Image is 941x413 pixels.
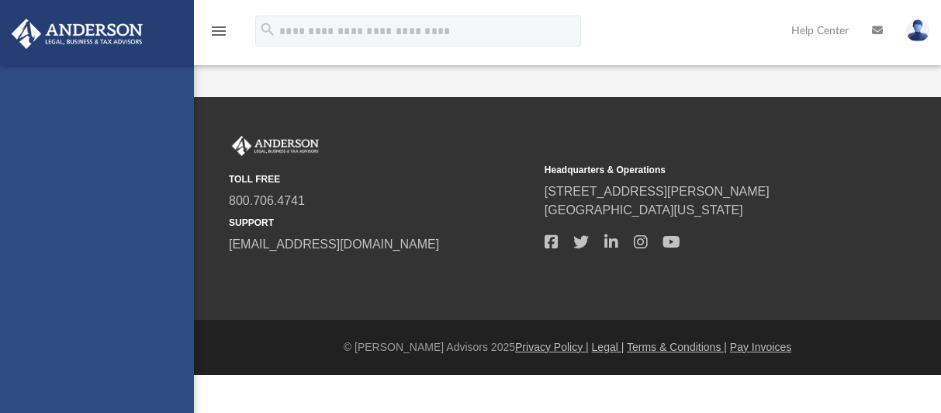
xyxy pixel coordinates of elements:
i: search [259,21,276,38]
small: SUPPORT [229,216,534,230]
small: Headquarters & Operations [545,163,849,177]
a: menu [209,29,228,40]
div: © [PERSON_NAME] Advisors 2025 [194,339,941,356]
a: [STREET_ADDRESS][PERSON_NAME] [545,185,770,198]
img: Anderson Advisors Platinum Portal [7,19,147,49]
a: Legal | [592,341,624,353]
img: User Pic [906,19,929,42]
i: menu [209,22,228,40]
a: 800.706.4741 [229,194,305,207]
a: Pay Invoices [730,341,791,353]
a: Terms & Conditions | [627,341,727,353]
a: [GEOGRAPHIC_DATA][US_STATE] [545,203,743,217]
a: Privacy Policy | [515,341,589,353]
a: [EMAIL_ADDRESS][DOMAIN_NAME] [229,238,439,251]
small: TOLL FREE [229,172,534,186]
img: Anderson Advisors Platinum Portal [229,136,322,156]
